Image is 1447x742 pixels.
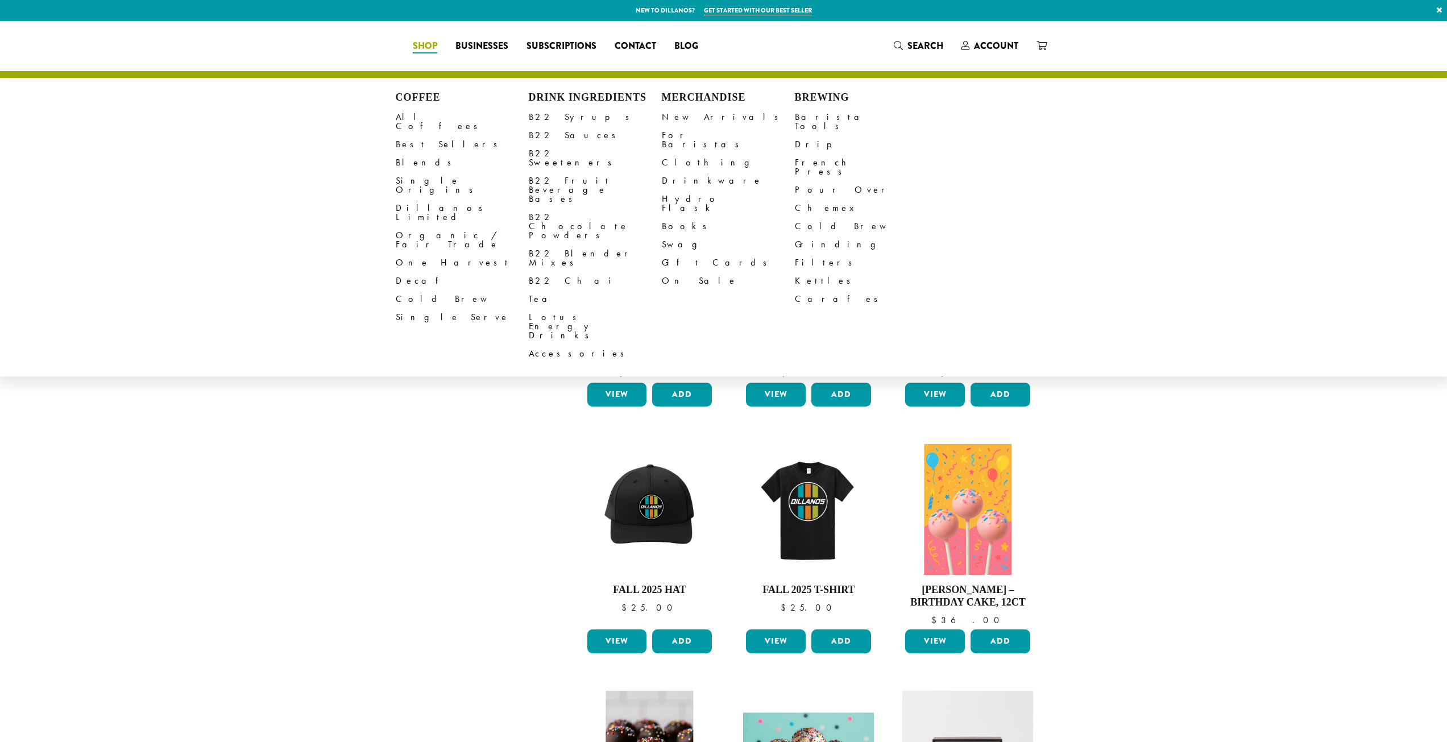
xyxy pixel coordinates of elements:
a: Drinkware [662,172,795,190]
a: Shop [404,37,446,55]
button: Add [971,629,1030,653]
img: Birthday-Cake.png [924,444,1011,575]
a: View [905,629,965,653]
bdi: 25.00 [781,602,837,614]
span: Blog [674,39,698,53]
button: Add [652,383,712,407]
a: Dillanos Limited [396,199,529,226]
img: DCR-Retro-Three-Strip-Circle-Tee-Fall-WEB-scaled.jpg [743,444,874,575]
a: B22 Sweeteners [529,144,662,172]
span: $ [931,614,941,626]
h4: Brewing [795,92,928,104]
h4: Drink Ingredients [529,92,662,104]
button: Add [811,629,871,653]
img: DCR-Retro-Three-Strip-Circle-Patch-Trucker-Hat-Fall-WEB-scaled.jpg [584,444,715,575]
a: Decaf [396,272,529,290]
a: On Sale [662,272,795,290]
a: Clothing [662,154,795,172]
a: B22 Blender Mixes [529,244,662,272]
h4: [PERSON_NAME] – Birthday Cake, 12ct [902,584,1033,608]
a: View [746,383,806,407]
a: Single Origins [396,172,529,199]
h4: Fall 2025 T-Shirt [743,584,874,596]
button: Add [971,383,1030,407]
a: Books [662,217,795,235]
a: B22 Sauces [529,126,662,144]
a: Organic / Fair Trade [396,226,529,254]
span: Contact [615,39,656,53]
a: Bodum Electric Milk Frother $30.00 [584,198,715,378]
a: Accessories [529,345,662,363]
span: Businesses [455,39,508,53]
a: View [905,383,965,407]
a: View [746,629,806,653]
a: View [587,629,647,653]
span: Subscriptions [526,39,596,53]
a: B22 Fruit Beverage Bases [529,172,662,208]
a: Get started with our best seller [704,6,812,15]
a: Drip [795,135,928,154]
button: Add [811,383,871,407]
h4: Merchandise [662,92,795,104]
a: Kettles [795,272,928,290]
a: Lotus Energy Drinks [529,308,662,345]
a: Swag [662,235,795,254]
span: $ [781,602,790,614]
a: For Baristas [662,126,795,154]
a: Grinding [795,235,928,254]
a: Filters [795,254,928,272]
a: French Press [795,154,928,181]
a: New Arrivals [662,108,795,126]
a: Tea [529,290,662,308]
a: Hydro Flask [662,190,795,217]
a: All Coffees [396,108,529,135]
h4: Coffee [396,92,529,104]
a: Pour Over [795,181,928,199]
a: Carafes [795,290,928,308]
span: $ [621,602,631,614]
a: Fall 2025 Hat $25.00 [584,444,715,624]
a: [PERSON_NAME] – Birthday Cake, 12ct $36.00 [902,444,1033,624]
bdi: 25.00 [621,602,678,614]
a: Bodum Handheld Milk Frother $10.00 [902,198,1033,378]
a: Blends [396,154,529,172]
a: Barista Tools [795,108,928,135]
a: Fall 2025 T-Shirt $25.00 [743,444,874,624]
span: Account [974,39,1018,52]
button: Add [652,629,712,653]
a: Chemex [795,199,928,217]
a: Cold Brew [795,217,928,235]
a: Search [885,36,952,55]
bdi: 36.00 [931,614,1005,626]
span: Search [907,39,943,52]
a: One Harvest [396,254,529,272]
a: B22 Syrups [529,108,662,126]
h4: Fall 2025 Hat [584,584,715,596]
a: B22 Chai [529,272,662,290]
a: Gift Cards [662,254,795,272]
a: Best Sellers [396,135,529,154]
span: Shop [413,39,437,53]
a: Bodum Electric Water Kettle $25.00 [743,198,874,378]
a: Single Serve [396,308,529,326]
a: View [587,383,647,407]
a: Cold Brew [396,290,529,308]
a: B22 Chocolate Powders [529,208,662,244]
